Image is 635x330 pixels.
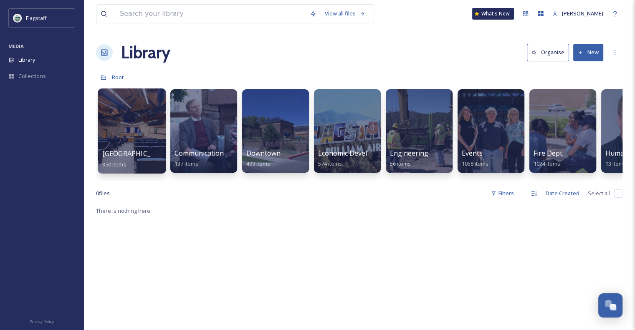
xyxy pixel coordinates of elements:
[30,319,54,324] span: Privacy Policy
[318,160,342,167] span: 574 items
[562,10,603,17] span: [PERSON_NAME]
[390,149,428,158] span: Engineering
[390,149,428,167] a: Engineering56 items
[588,189,610,197] span: Select all
[102,149,171,158] span: [GEOGRAPHIC_DATA]
[116,5,306,23] input: Search your library
[573,44,603,61] button: New
[534,160,560,167] span: 1024 items
[121,40,170,65] a: Library
[534,149,564,167] a: Fire Dept.1024 items
[8,43,24,49] span: MEDIA
[487,185,518,202] div: Filters
[112,73,124,81] span: Root
[30,316,54,326] a: Privacy Policy
[175,149,287,158] span: Communication & Civic Engagement
[96,207,152,214] span: There is nothing here.
[462,149,483,158] span: Events
[246,149,281,158] span: Downtown
[175,160,198,167] span: 137 items
[102,160,126,168] span: 350 items
[605,160,626,167] span: 13 items
[96,189,110,197] span: 0 file s
[462,160,488,167] span: 1058 items
[318,149,392,167] a: Economic Development574 items
[472,8,514,20] a: What's New
[541,185,584,202] div: Date Created
[548,5,607,22] a: [PERSON_NAME]
[246,149,281,167] a: Downtown499 items
[26,14,47,22] span: Flagstaff
[18,72,46,80] span: Collections
[462,149,488,167] a: Events1058 items
[112,72,124,82] a: Root
[598,293,622,317] button: Open Chat
[534,149,564,158] span: Fire Dept.
[390,160,411,167] span: 56 items
[13,14,22,22] img: images%20%282%29.jpeg
[321,5,369,22] a: View all files
[527,44,569,61] button: Organise
[18,56,35,64] span: Library
[175,149,287,167] a: Communication & Civic Engagement137 items
[246,160,270,167] span: 499 items
[318,149,392,158] span: Economic Development
[102,150,171,168] a: [GEOGRAPHIC_DATA]350 items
